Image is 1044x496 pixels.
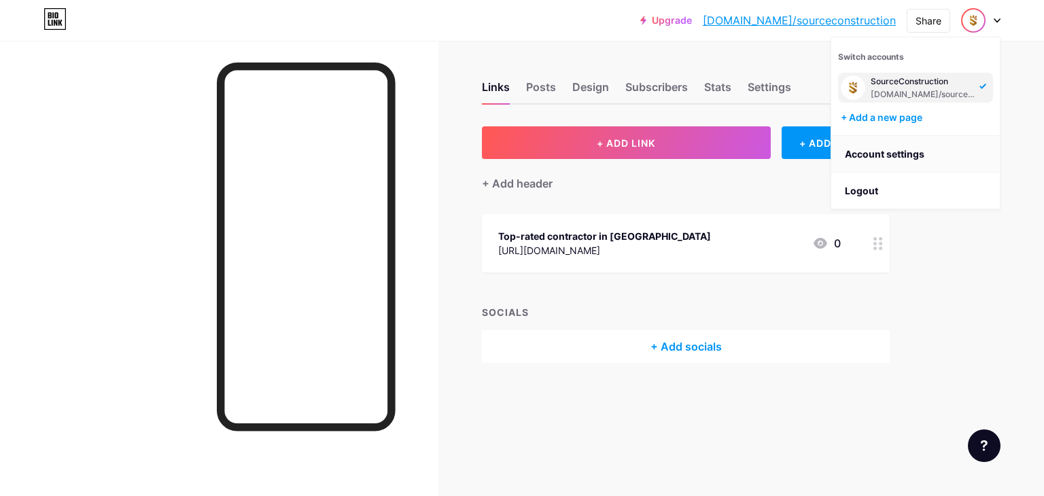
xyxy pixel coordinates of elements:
a: Upgrade [640,15,692,26]
div: SourceConstruction [871,76,975,87]
a: [DOMAIN_NAME]/sourceconstruction [703,12,896,29]
div: Share [916,14,941,28]
div: Posts [526,79,556,103]
div: + Add socials [482,330,890,363]
div: 0 [812,235,841,251]
img: sourceconstruction [841,75,865,100]
div: Links [482,79,510,103]
div: Design [572,79,609,103]
div: Settings [748,79,791,103]
div: + ADD EMBED [782,126,890,159]
img: sourceconstruction [962,10,984,31]
li: Logout [831,173,1000,209]
div: [URL][DOMAIN_NAME] [498,243,711,258]
span: Switch accounts [838,52,904,62]
div: Stats [704,79,731,103]
a: Account settings [831,136,1000,173]
div: + Add header [482,175,553,192]
div: SOCIALS [482,305,890,319]
button: + ADD LINK [482,126,771,159]
div: Subscribers [625,79,688,103]
div: + Add a new page [841,111,993,124]
span: + ADD LINK [597,137,655,149]
div: Top-rated contractor in [GEOGRAPHIC_DATA] [498,229,711,243]
div: [DOMAIN_NAME]/sourceconstruction [871,89,975,100]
